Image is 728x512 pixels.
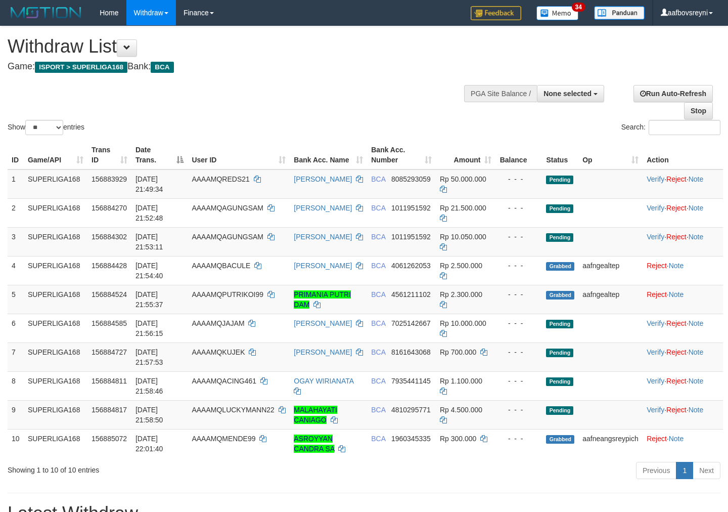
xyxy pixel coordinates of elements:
[669,435,684,443] a: Note
[499,261,538,271] div: - - -
[689,377,704,385] a: Note
[135,233,163,251] span: [DATE] 21:53:11
[294,175,352,183] a: [PERSON_NAME]
[391,319,431,327] span: Copy 7025142667 to clipboard
[294,406,337,424] a: MALAHAYATI CANIAGO
[294,262,352,270] a: [PERSON_NAME]
[8,5,84,20] img: MOTION_logo.png
[666,348,687,356] a: Reject
[8,141,24,169] th: ID
[371,233,385,241] span: BCA
[693,462,720,479] a: Next
[8,343,24,371] td: 7
[647,348,664,356] a: Verify
[621,120,720,135] label: Search:
[367,141,436,169] th: Bank Acc. Number: activate to sort column ascending
[294,377,353,385] a: OGAY WIRIANATA
[192,377,256,385] span: AAAAMQACING461
[643,141,723,169] th: Action
[192,175,249,183] span: AAAAMQREDS21
[371,435,385,443] span: BCA
[8,120,84,135] label: Show entries
[92,319,127,327] span: 156884585
[24,429,87,458] td: SUPERLIGA168
[647,262,667,270] a: Reject
[135,319,163,337] span: [DATE] 21:56:15
[8,285,24,314] td: 5
[666,204,687,212] a: Reject
[666,233,687,241] a: Reject
[8,314,24,343] td: 6
[546,291,574,300] span: Grabbed
[24,169,87,199] td: SUPERLIGA168
[647,175,664,183] a: Verify
[440,319,486,327] span: Rp 10.000.000
[440,435,476,443] span: Rp 300.000
[499,347,538,357] div: - - -
[499,405,538,415] div: - - -
[294,233,352,241] a: [PERSON_NAME]
[290,141,367,169] th: Bank Acc. Name: activate to sort column ascending
[92,262,127,270] span: 156884428
[643,400,723,429] td: · ·
[391,377,431,385] span: Copy 7935441145 to clipboard
[594,6,645,20] img: panduan.png
[647,406,664,414] a: Verify
[391,435,431,443] span: Copy 1960345335 to clipboard
[499,434,538,444] div: - - -
[135,204,163,222] span: [DATE] 21:52:48
[8,371,24,400] td: 8
[8,227,24,256] td: 3
[24,371,87,400] td: SUPERLIGA168
[440,175,486,183] span: Rp 50.000.000
[371,406,385,414] span: BCA
[192,435,255,443] span: AAAAMQMENDE99
[689,204,704,212] a: Note
[578,429,643,458] td: aafneangsreypich
[192,290,263,298] span: AAAAMQPUTRIKOI99
[371,319,385,327] span: BCA
[643,285,723,314] td: ·
[666,319,687,327] a: Reject
[689,319,704,327] a: Note
[131,141,188,169] th: Date Trans.: activate to sort column descending
[188,141,290,169] th: User ID: activate to sort column ascending
[669,262,684,270] a: Note
[24,227,87,256] td: SUPERLIGA168
[666,406,687,414] a: Reject
[684,102,713,119] a: Stop
[8,400,24,429] td: 9
[135,290,163,309] span: [DATE] 21:55:37
[92,377,127,385] span: 156884811
[499,289,538,300] div: - - -
[647,204,664,212] a: Verify
[647,377,664,385] a: Verify
[294,290,351,309] a: PRIMANIA PUTRI DAM
[436,141,496,169] th: Amount: activate to sort column ascending
[371,204,385,212] span: BCA
[192,406,274,414] span: AAAAMQLUCKYMANN22
[8,62,475,72] h4: Game: Bank:
[669,290,684,298] a: Note
[391,290,431,298] span: Copy 4561211102 to clipboard
[25,120,63,135] select: Showentries
[371,348,385,356] span: BCA
[536,6,579,20] img: Button%20Memo.svg
[440,262,482,270] span: Rp 2.500.000
[24,285,87,314] td: SUPERLIGA168
[647,290,667,298] a: Reject
[546,262,574,271] span: Grabbed
[537,85,604,102] button: None selected
[633,85,713,102] a: Run Auto-Refresh
[8,256,24,285] td: 4
[543,90,591,98] span: None selected
[643,429,723,458] td: ·
[24,400,87,429] td: SUPERLIGA168
[135,406,163,424] span: [DATE] 21:58:50
[135,262,163,280] span: [DATE] 21:54:40
[647,233,664,241] a: Verify
[294,319,352,327] a: [PERSON_NAME]
[8,36,475,57] h1: Withdraw List
[371,377,385,385] span: BCA
[371,290,385,298] span: BCA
